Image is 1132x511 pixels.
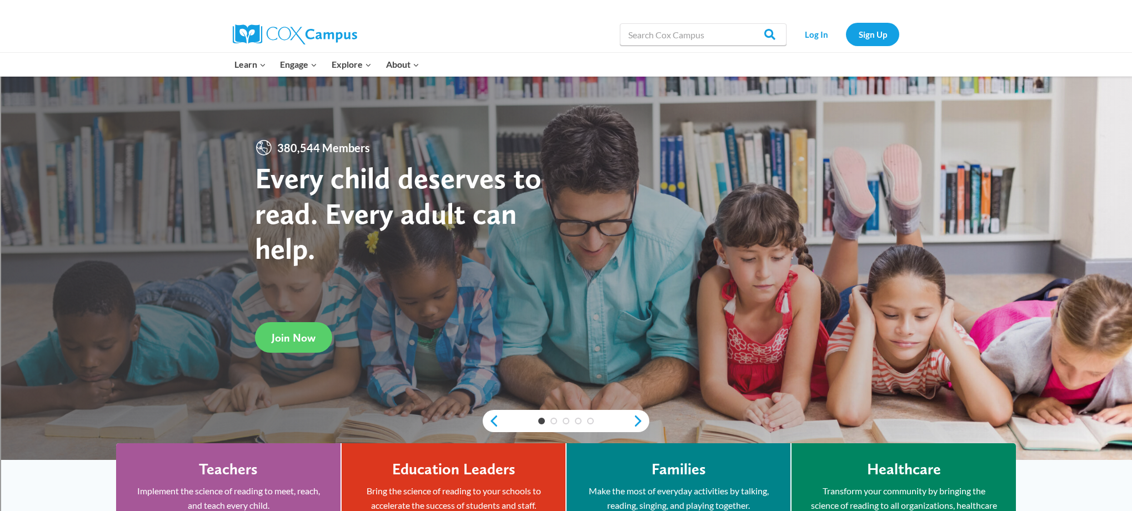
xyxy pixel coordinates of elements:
a: Log In [792,23,840,46]
span: Explore [332,57,372,72]
span: Learn [234,57,266,72]
a: Sign Up [846,23,899,46]
img: Cox Campus [233,24,357,44]
input: Search Cox Campus [620,23,787,46]
span: About [386,57,419,72]
nav: Primary Navigation [227,53,426,76]
h4: Education Leaders [392,460,515,479]
nav: Secondary Navigation [792,23,899,46]
span: Engage [280,57,317,72]
h4: Families [652,460,706,479]
h4: Teachers [199,460,258,479]
h4: Healthcare [867,460,941,479]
